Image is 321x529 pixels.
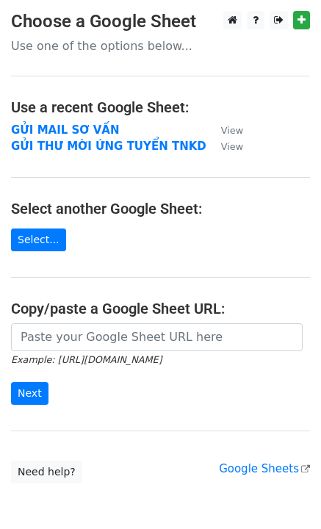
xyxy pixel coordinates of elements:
[11,228,66,251] a: Select...
[11,38,310,54] p: Use one of the options below...
[11,98,310,116] h4: Use a recent Google Sheet:
[206,123,243,137] a: View
[11,140,206,153] a: GỬI THƯ MỜI ỨNG TUYỂN TNKD
[219,462,310,475] a: Google Sheets
[11,123,119,137] a: GỬI MAIL SƠ VẤN
[206,140,243,153] a: View
[11,11,310,32] h3: Choose a Google Sheet
[11,323,303,351] input: Paste your Google Sheet URL here
[11,300,310,317] h4: Copy/paste a Google Sheet URL:
[11,382,48,405] input: Next
[221,125,243,136] small: View
[221,141,243,152] small: View
[11,354,162,365] small: Example: [URL][DOMAIN_NAME]
[11,200,310,217] h4: Select another Google Sheet:
[11,461,82,483] a: Need help?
